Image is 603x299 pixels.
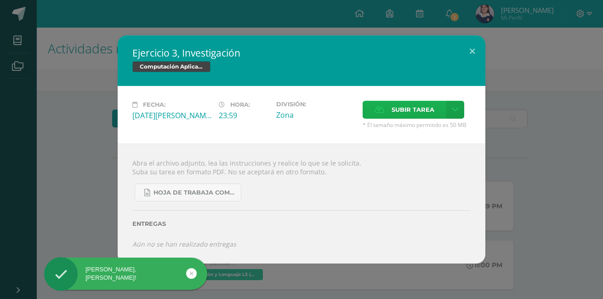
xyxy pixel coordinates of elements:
[276,110,355,120] div: Zona
[219,110,269,121] div: 23:59
[132,61,210,72] span: Computación Aplicada
[132,220,471,227] label: Entregas
[132,240,236,248] i: Aún no se han realizado entregas
[459,35,485,67] button: Close (Esc)
[363,121,471,129] span: * El tamaño máximo permitido es 50 MB
[276,101,355,108] label: División:
[135,184,241,201] a: Hoja de trabaja Compu Aplicada.docx
[132,110,211,121] div: [DATE][PERSON_NAME]
[132,46,471,59] h2: Ejercicio 3, Investigación
[44,265,207,282] div: [PERSON_NAME], [PERSON_NAME]!
[154,189,236,196] span: Hoja de trabaja Compu Aplicada.docx
[143,101,165,108] span: Fecha:
[118,144,485,263] div: Abra el archivo adjunto, lea las instrucciones y realice lo que se le solicita. Suba su tarea en ...
[392,101,434,118] span: Subir tarea
[230,101,250,108] span: Hora:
